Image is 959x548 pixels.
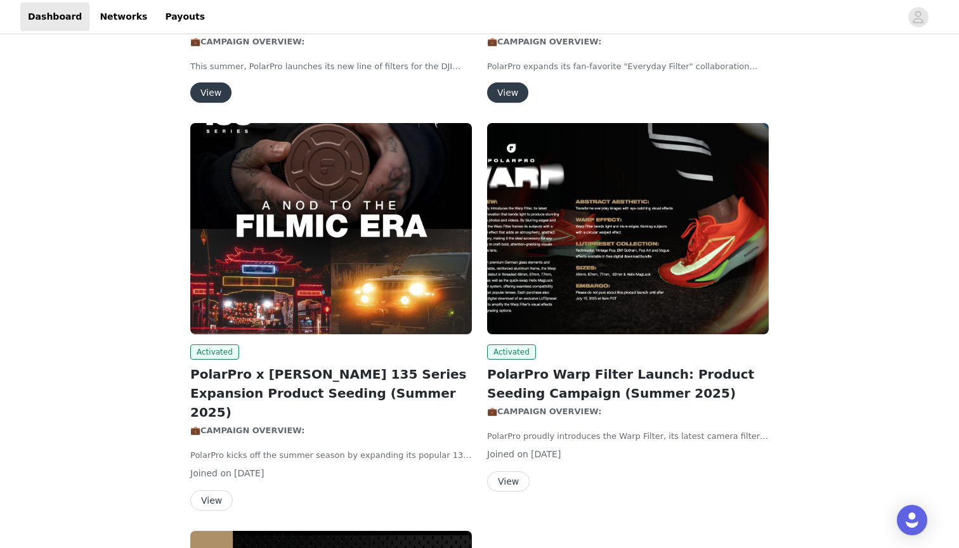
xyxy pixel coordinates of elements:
[190,60,472,73] p: This summer, PolarPro launches its new line of filters for the DJI Mavic 4 Pro, elevating drone v...
[190,490,233,511] button: View
[200,37,304,46] strong: CAMPAIGN OVERVIEW:
[897,505,927,535] div: Open Intercom Messenger
[487,60,769,73] p: PolarPro expands its fan-favorite "Everyday Filter" collaboration series with [PERSON_NAME] (AKA ...
[487,365,769,403] h2: PolarPro Warp Filter Launch: Product Seeding Campaign (Summer 2025)
[92,3,155,31] a: Networks
[487,36,769,48] p: 💼
[234,468,264,478] span: [DATE]
[487,430,769,443] p: PolarPro proudly introduces the Warp Filter, its latest camera filter innovation that bends light...
[497,37,604,46] strong: CAMPAIGN OVERVIEW:
[487,88,528,98] a: View
[487,471,530,492] button: View
[487,449,528,459] span: Joined on
[20,3,89,31] a: Dashboard
[487,477,530,486] a: View
[190,365,472,422] h2: PolarPro x [PERSON_NAME] 135 Series Expansion Product Seeding (Summer 2025)
[487,344,536,360] span: Activated
[190,449,472,462] p: PolarPro kicks off the summer season by expanding its popular 135 Series filter collaboration pro...
[190,424,472,437] p: 💼
[190,123,472,334] img: PolarPro
[487,82,528,103] button: View
[190,36,472,48] p: 💼
[487,405,769,418] p: 💼
[531,449,561,459] span: [DATE]
[200,426,308,435] strong: CAMPAIGN OVERVIEW:
[157,3,212,31] a: Payouts
[912,7,924,27] div: avatar
[190,468,232,478] span: Joined on
[190,82,232,103] button: View
[190,496,233,506] a: View
[190,88,232,98] a: View
[487,123,769,334] img: PolarPro
[497,407,604,416] strong: CAMPAIGN OVERVIEW:
[190,344,239,360] span: Activated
